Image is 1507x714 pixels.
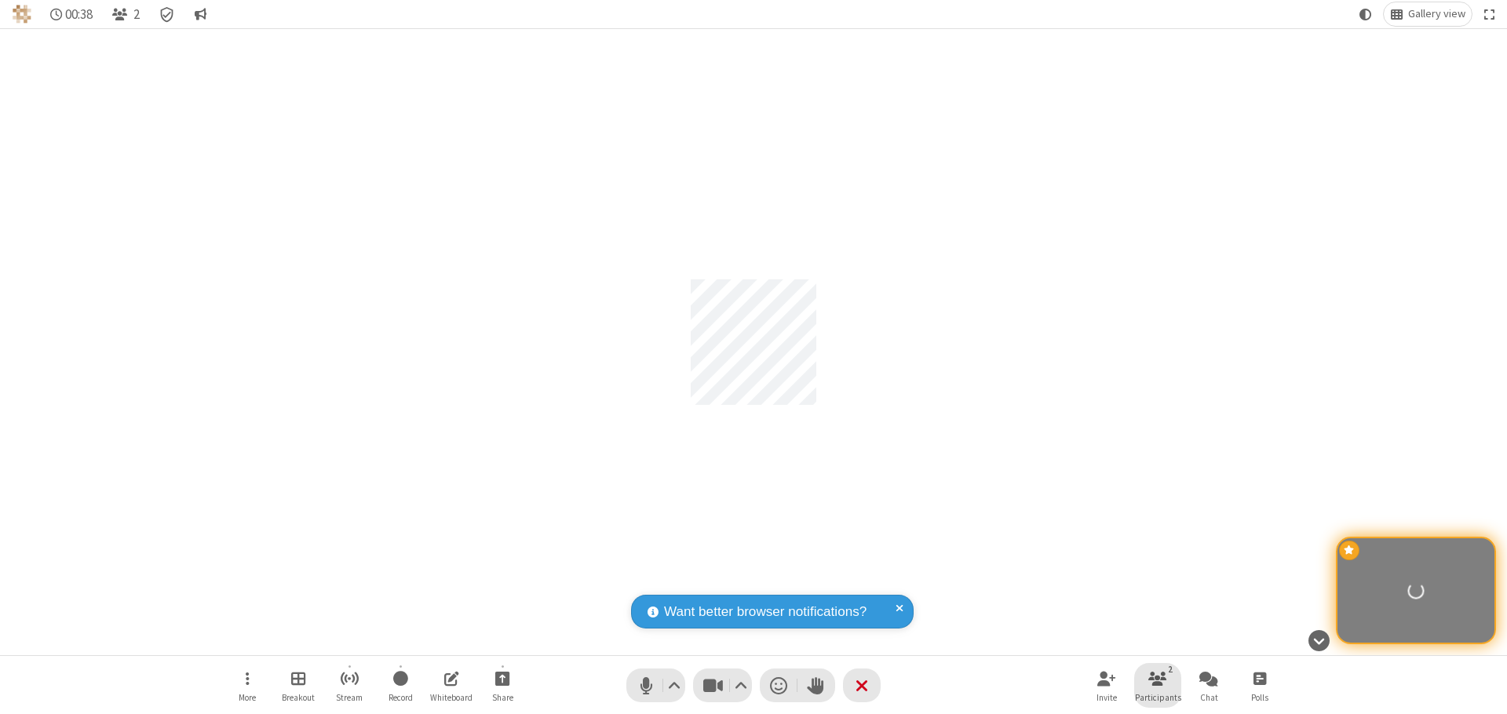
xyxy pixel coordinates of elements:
span: 00:38 [65,7,93,22]
img: QA Selenium DO NOT DELETE OR CHANGE [13,5,31,24]
span: Record [389,693,413,702]
button: Manage Breakout Rooms [275,663,322,708]
button: Open menu [224,663,271,708]
span: Invite [1096,693,1117,702]
button: Open participant list [1134,663,1181,708]
span: More [239,693,256,702]
button: Invite participants (⌘+Shift+I) [1083,663,1130,708]
button: Conversation [188,2,213,26]
button: Start streaming [326,663,373,708]
button: Fullscreen [1478,2,1502,26]
button: Stop video (⌘+Shift+V) [693,668,752,702]
button: Video setting [731,668,752,702]
span: Gallery view [1408,8,1465,20]
button: Using system theme [1353,2,1378,26]
span: Stream [336,693,363,702]
span: 2 [133,7,140,22]
button: Open chat [1185,663,1232,708]
button: Open participant list [105,2,146,26]
div: Meeting details Encryption enabled [152,2,182,26]
button: Audio settings [664,668,685,702]
button: Open poll [1236,663,1283,708]
button: End or leave meeting [843,668,881,702]
span: Chat [1200,693,1218,702]
span: Want better browser notifications? [664,602,867,622]
button: Start sharing [479,663,526,708]
div: Timer [44,2,100,26]
button: Change layout [1384,2,1472,26]
span: Polls [1251,693,1268,702]
span: Participants [1135,693,1181,702]
button: Hide [1302,621,1335,659]
span: Whiteboard [430,693,473,702]
button: Raise hand [797,668,835,702]
span: Share [492,693,513,702]
div: 2 [1164,662,1177,676]
button: Open shared whiteboard [428,663,475,708]
button: Send a reaction [760,668,797,702]
span: Breakout [282,693,315,702]
button: Mute (⌘+Shift+A) [626,668,685,702]
button: Start recording [377,663,424,708]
